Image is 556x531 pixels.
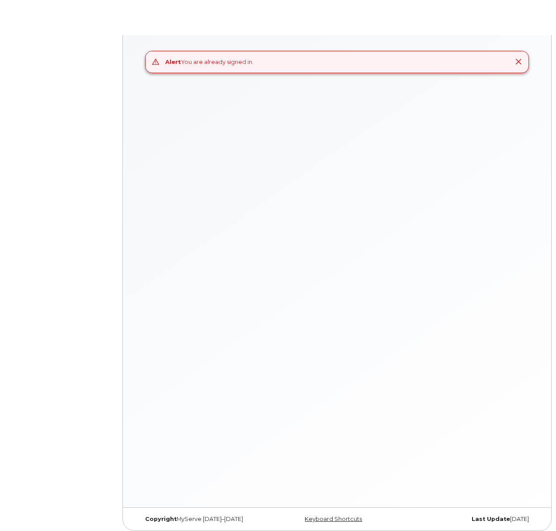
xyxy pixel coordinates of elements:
[403,516,535,523] div: [DATE]
[145,516,177,522] strong: Copyright
[305,516,362,522] a: Keyboard Shortcuts
[165,58,181,65] strong: Alert
[165,58,254,66] div: You are already signed in.
[472,516,510,522] strong: Last Update
[139,516,271,523] div: MyServe [DATE]–[DATE]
